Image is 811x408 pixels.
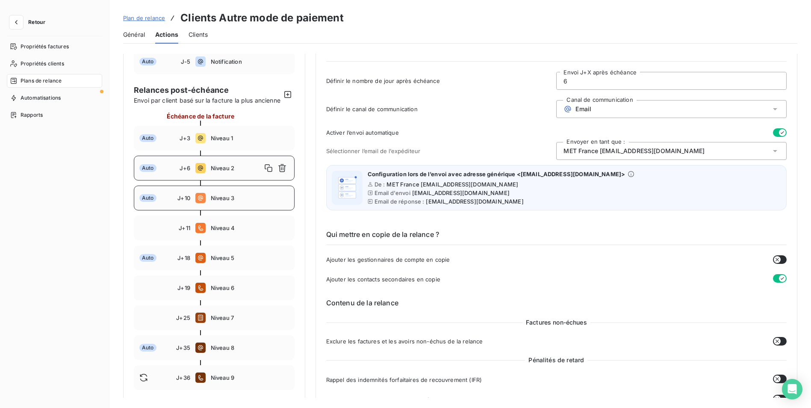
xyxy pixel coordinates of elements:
[134,84,281,96] span: Relances post-échéance
[575,106,591,112] span: Email
[7,57,102,71] a: Propriétés clients
[21,94,61,102] span: Automatisations
[177,284,190,291] span: J+19
[139,344,156,352] span: Auto
[211,254,289,261] span: Niveau 5
[123,14,165,22] a: Plan de relance
[522,318,590,327] span: Factures non-échues
[211,225,289,231] span: Niveau 4
[180,10,344,26] h3: Clients Autre mode de paiement
[211,165,262,171] span: Niveau 2
[326,148,557,154] span: Sélectionner l’email de l’expéditeur
[326,46,787,62] h6: Paramètres
[123,15,165,21] span: Plan de relance
[326,129,399,136] span: Activer l’envoi automatique
[211,135,289,142] span: Niveau 1
[326,298,787,308] h6: Contenu de la relance
[7,15,52,29] button: Retour
[326,106,557,112] span: Définir le canal de communication
[426,198,523,205] span: [EMAIL_ADDRESS][DOMAIN_NAME]
[176,314,190,321] span: J+25
[139,58,156,65] span: Auto
[139,164,156,172] span: Auto
[211,344,289,351] span: Niveau 8
[180,135,190,142] span: J+3
[326,276,440,283] span: Ajouter les contacts secondaires en copie
[7,91,102,105] a: Automatisations
[177,254,190,261] span: J+18
[7,74,102,88] a: Plans de relance
[326,338,483,345] span: Exclure les factures et les avoirs non-échus de la relance
[180,165,190,171] span: J+6
[21,43,69,50] span: Propriétés factures
[189,30,208,39] span: Clients
[155,30,178,39] span: Actions
[123,30,145,39] span: Général
[167,112,234,121] span: Échéance de la facture
[7,40,102,53] a: Propriétés factures
[563,147,705,155] span: MET France [EMAIL_ADDRESS][DOMAIN_NAME]
[211,195,289,201] span: Niveau 3
[139,134,156,142] span: Auto
[7,108,102,122] a: Rapports
[326,229,787,245] h6: Qui mettre en copie de la relance ?
[326,77,557,84] span: Définir le nombre de jour après échéance
[326,256,450,263] span: Ajouter les gestionnaires de compte en copie
[326,396,422,403] span: Rappel des pénalités contractuelles
[211,58,289,65] span: Notification
[21,77,62,85] span: Plans de relance
[211,374,289,381] span: Niveau 9
[181,58,190,65] span: J-5
[412,189,510,196] span: [EMAIL_ADDRESS][DOMAIN_NAME]
[28,20,45,25] span: Retour
[179,225,190,231] span: J+11
[139,194,156,202] span: Auto
[176,374,190,381] span: J+36
[211,314,289,321] span: Niveau 7
[333,174,361,201] img: illustration helper email
[139,254,156,262] span: Auto
[326,376,482,383] span: Rappel des indemnités forfaitaires de recouvrement (IFR)
[176,344,190,351] span: J+35
[386,181,518,188] span: MET France [EMAIL_ADDRESS][DOMAIN_NAME]
[134,96,281,105] span: Envoi par client basé sur la facture la plus ancienne
[782,379,802,399] div: Open Intercom Messenger
[375,189,410,196] span: Email d'envoi
[375,181,385,188] span: De :
[368,171,625,177] span: Configuration lors de l’envoi avec adresse générique <[EMAIL_ADDRESS][DOMAIN_NAME]>
[177,195,190,201] span: J+10
[211,284,289,291] span: Niveau 6
[21,60,64,68] span: Propriétés clients
[375,198,425,205] span: Email de réponse :
[21,111,43,119] span: Rapports
[525,356,587,364] span: Pénalités de retard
